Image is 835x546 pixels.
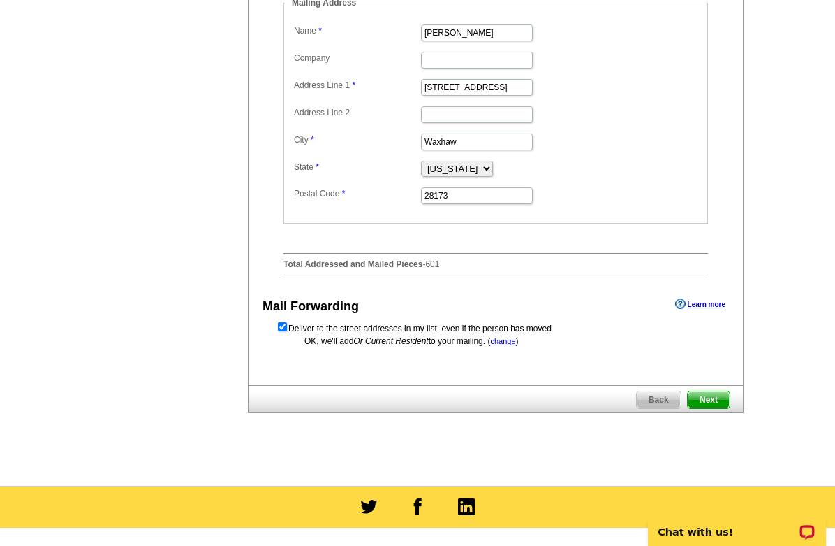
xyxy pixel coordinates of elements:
span: 601 [425,259,439,269]
div: Mail Forwarding [263,297,359,316]
label: State [294,161,420,173]
label: Company [294,52,420,64]
label: Address Line 1 [294,79,420,92]
a: Back [636,391,681,409]
iframe: LiveChat chat widget [639,502,835,546]
a: Learn more [675,299,725,310]
span: Next [688,391,730,408]
label: Address Line 2 [294,106,420,119]
span: Back [637,391,681,408]
form: Deliver to the street addresses in my list, even if the person has moved [276,321,715,335]
label: Postal Code [294,187,420,200]
strong: Total Addressed and Mailed Pieces [283,259,422,269]
div: OK, we'll add to your mailing. ( ) [276,335,715,347]
span: Or Current Resident [353,336,428,346]
label: City [294,134,420,146]
label: Name [294,24,420,37]
a: change [490,337,515,345]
